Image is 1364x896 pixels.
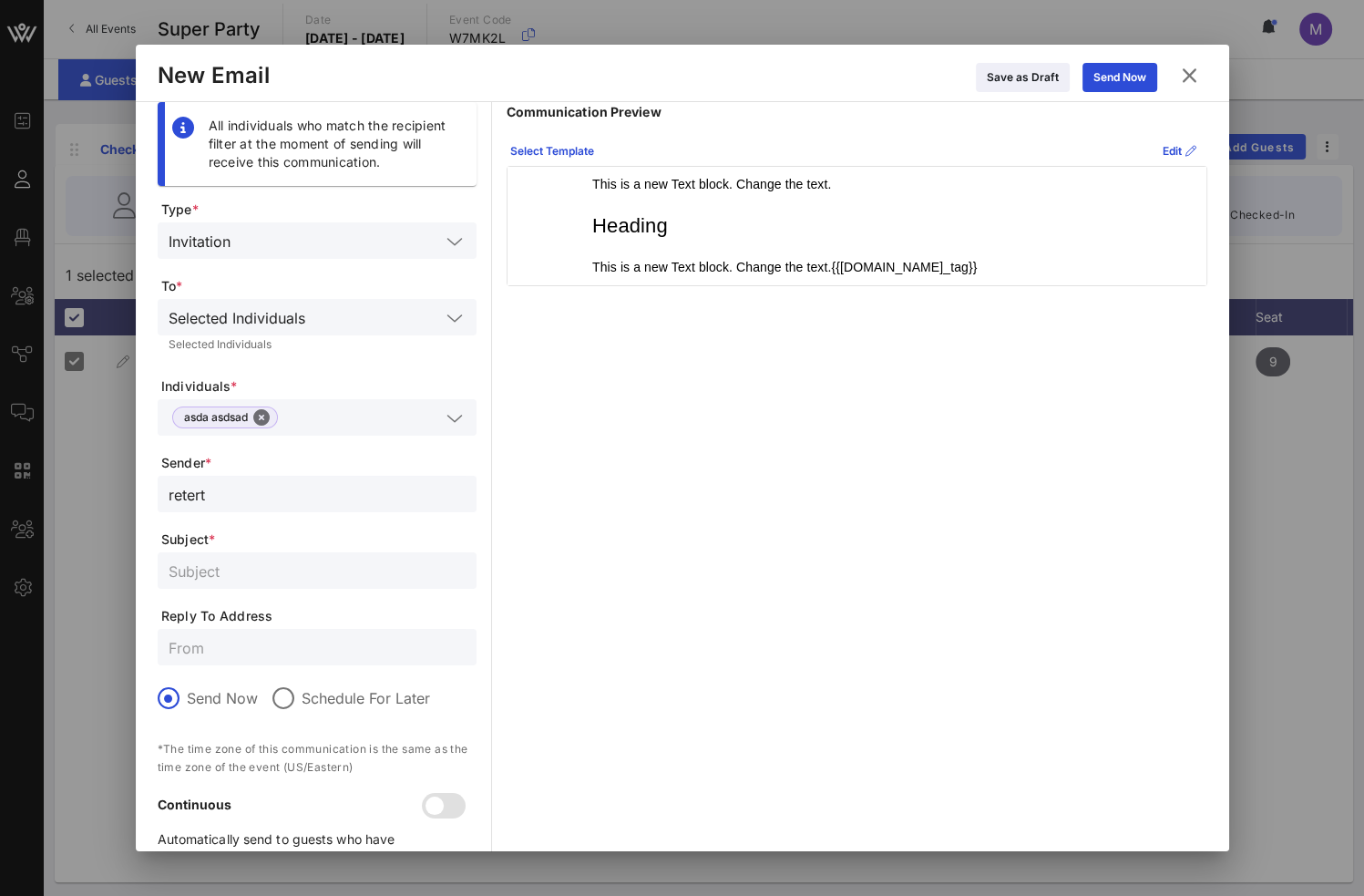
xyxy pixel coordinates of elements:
[592,176,1121,194] p: This is a new Text block. Change the text.
[161,530,477,549] span: Subject
[169,559,466,582] input: Subject
[161,454,477,472] span: Sender
[184,407,266,427] span: asda asdsad
[158,222,477,259] div: Invitation
[158,299,477,335] div: Selected Individuals
[976,63,1070,92] button: Save as Draft
[1093,68,1146,87] div: Send Now
[253,409,270,426] button: Close
[158,829,426,870] p: Automatically send to guests who have been added after the scheduled date
[169,339,466,350] div: Selected Individuals
[1163,142,1196,160] div: Edit
[169,635,466,659] input: From
[507,102,1207,122] p: Communication Preview
[158,740,477,777] p: *The time zone of this communication is the same as the time zone of the event (US/Eastern)
[187,689,258,707] label: Send Now
[499,137,605,166] button: Select Template
[161,277,477,295] span: To
[209,117,462,171] div: All individuals who match the recipient filter at the moment of sending will receive this communi...
[161,201,477,219] span: Type
[158,795,426,815] p: Continuous
[1082,63,1157,92] button: Send Now
[1152,137,1207,166] button: Edit
[169,310,305,326] div: Selected Individuals
[158,62,270,89] div: New Email
[161,377,477,396] span: Individuals
[592,259,1121,277] p: This is a new Text block. Change the text.{{[DOMAIN_NAME]_tag}}
[169,482,466,506] input: From
[169,233,231,250] div: Invitation
[987,68,1059,87] div: Save as Draft
[161,607,477,625] span: Reply To Address
[302,689,430,707] label: Schedule For Later
[592,212,1121,241] h1: Heading
[510,142,594,160] div: Select Template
